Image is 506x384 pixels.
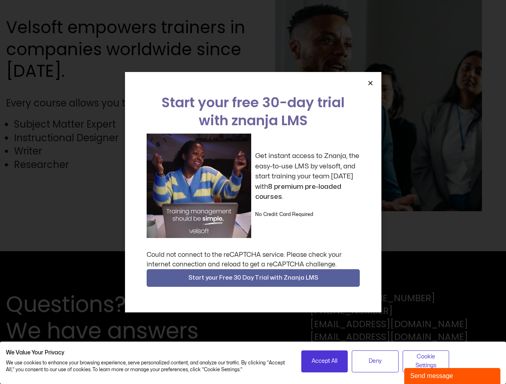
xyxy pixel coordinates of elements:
span: Start your Free 30 Day Trial with Znanja LMS [188,273,318,283]
iframe: chat widget [404,366,502,384]
h2: Start your free 30-day trial with znanja LMS [147,94,360,130]
span: Deny [369,357,382,366]
img: a woman sitting at her laptop dancing [147,134,251,238]
button: Adjust cookie preferences [403,350,450,372]
button: Start your Free 30 Day Trial with Znanja LMS [147,269,360,287]
button: Accept all cookies [301,350,348,372]
a: Close [367,80,373,86]
span: Cookie Settings [408,352,444,370]
button: Deny all cookies [352,350,399,372]
h2: We Value Your Privacy [6,349,289,356]
p: Get instant access to Znanja, the easy-to-use LMS by velsoft, and start training your team [DATE]... [255,151,360,202]
span: Accept All [312,357,337,366]
strong: 8 premium pre-loaded courses [255,183,341,200]
strong: No Credit Card Required [255,212,313,217]
div: Could not connect to the reCAPTCHA service. Please check your internet connection and reload to g... [147,250,360,269]
p: We use cookies to enhance your browsing experience, serve personalized content, and analyze our t... [6,360,289,373]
